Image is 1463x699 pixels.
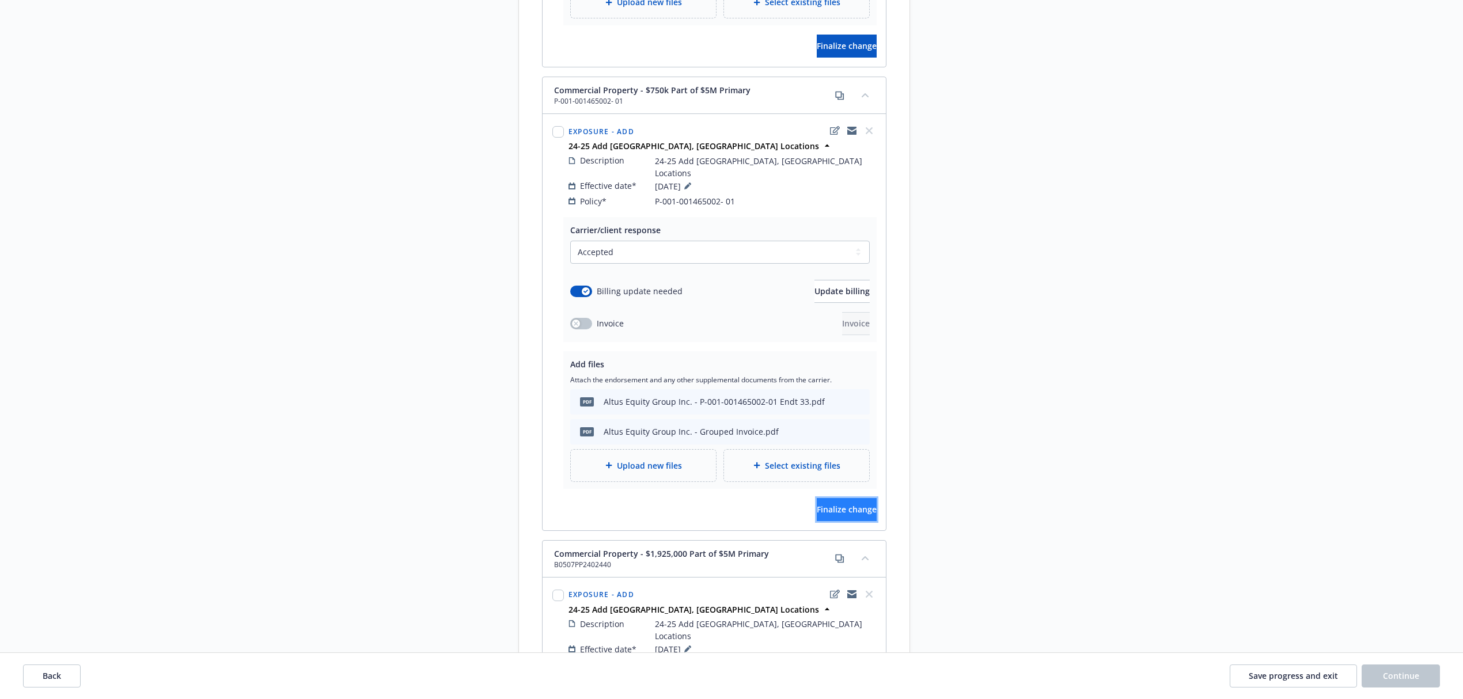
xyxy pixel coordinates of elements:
span: Finalize change [817,504,877,515]
div: Altus Equity Group Inc. - P-001-001465002-01 Endt 33.pdf [604,396,825,408]
button: collapse content [856,549,874,567]
div: Select existing files [723,449,870,482]
span: Exposure - Add [568,127,634,136]
button: collapse content [856,86,874,104]
div: Commercial Property - $1,925,000 Part of $5M PrimaryB0507PP2402440copycollapse content [543,541,886,578]
span: 24-25 Add [GEOGRAPHIC_DATA], [GEOGRAPHIC_DATA] Locations [655,155,876,179]
span: Invoice [597,317,624,329]
span: Effective date* [580,643,636,655]
span: Update billing [814,286,870,297]
button: Invoice [842,312,870,335]
a: edit [828,124,842,138]
strong: 24-25 Add [GEOGRAPHIC_DATA], [GEOGRAPHIC_DATA] Locations [568,140,819,151]
a: copyLogging [845,587,859,601]
button: Continue [1362,664,1440,687]
span: P-001-001465002- 01 [655,195,735,207]
span: Exposure - Add [568,590,634,599]
a: copyLogging [845,124,859,138]
span: Carrier/client response [570,225,661,235]
a: edit [828,587,842,601]
strong: 24-25 Add [GEOGRAPHIC_DATA], [GEOGRAPHIC_DATA] Locations [568,604,819,615]
span: Continue [1383,670,1419,681]
span: Billing update needed [597,285,683,297]
button: Finalize change [817,35,877,58]
span: Attach the endorsement and any other supplemental documents from the carrier. [570,375,870,385]
span: P-001-001465002- 01 [554,96,751,107]
div: Upload new files [570,449,717,482]
span: Add files [570,359,604,370]
span: pdf [580,427,594,436]
span: Select existing files [765,459,840,472]
a: copy [833,89,847,102]
span: Description [580,154,624,166]
span: Effective date* [580,180,636,192]
a: copy [833,552,847,565]
span: Upload new files [617,459,682,472]
span: Finalize change [817,40,877,51]
span: Back [43,670,61,681]
span: Invoice [842,318,870,329]
span: close [862,587,876,601]
span: Policy* [580,195,607,207]
span: Commercial Property - $1,925,000 Part of $5M Primary [554,548,769,560]
span: B0507PP2402440 [554,560,769,570]
span: close [862,124,876,138]
span: Commercial Property - $750k Part of $5M Primary [554,84,751,96]
div: Altus Equity Group Inc. - Grouped Invoice.pdf [604,426,779,438]
button: Back [23,664,81,687]
span: Save progress and exit [1249,670,1338,681]
div: Commercial Property - $750k Part of $5M PrimaryP-001-001465002- 01copycollapse content [543,77,886,114]
button: Update billing [814,280,870,303]
button: Finalize change [817,498,877,521]
span: [DATE] [655,642,695,656]
button: Save progress and exit [1230,664,1357,687]
span: pdf [580,397,594,406]
span: [DATE] [655,179,695,193]
span: 24-25 Add [GEOGRAPHIC_DATA], [GEOGRAPHIC_DATA] Locations [655,618,876,642]
span: Description [580,618,624,630]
